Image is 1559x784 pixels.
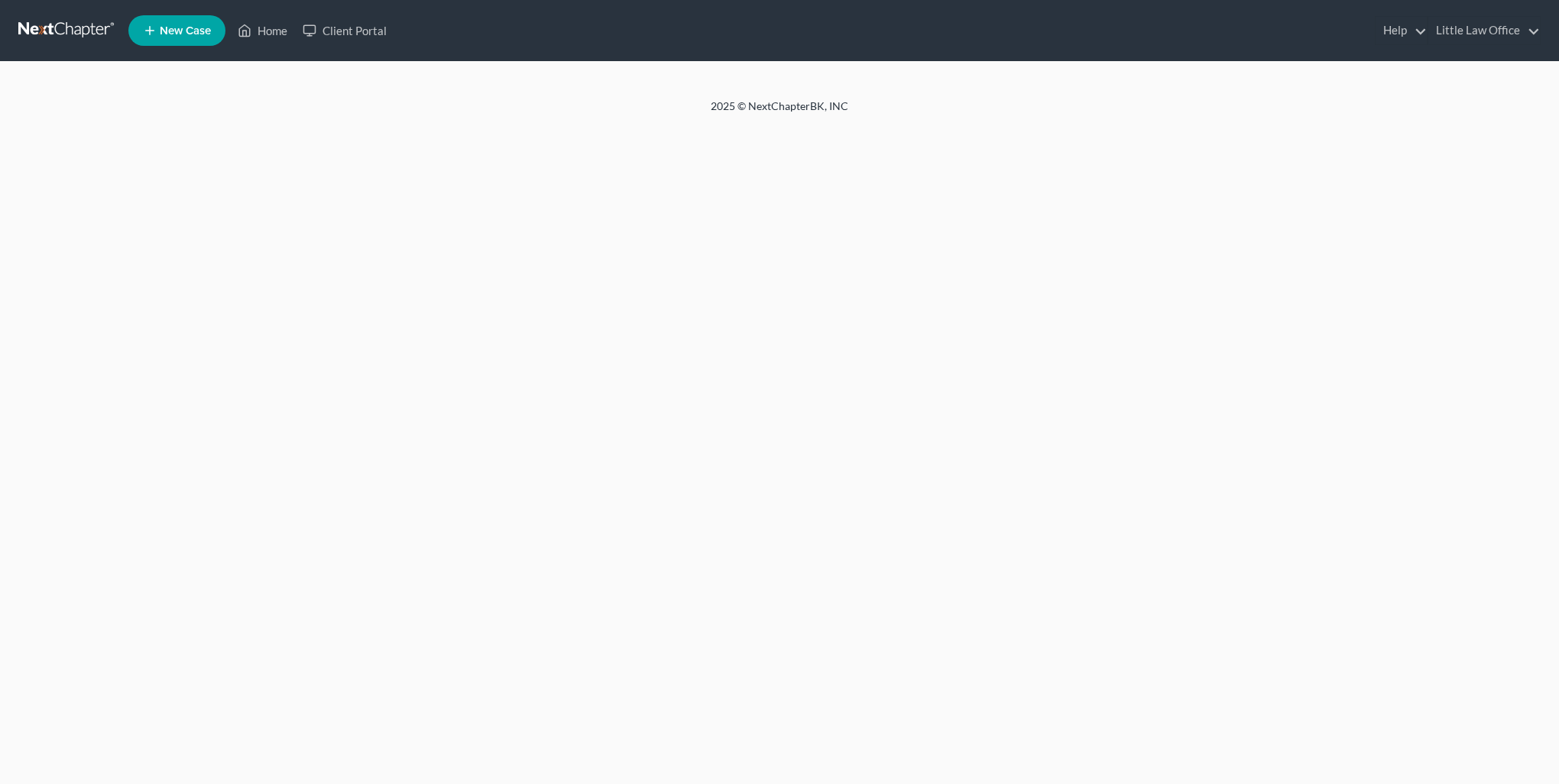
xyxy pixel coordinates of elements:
[1428,17,1540,44] a: Little Law Office
[295,17,394,44] a: Client Portal
[128,15,225,46] new-legal-case-button: New Case
[344,99,1215,126] div: 2025 © NextChapterBK, INC
[1376,17,1427,44] a: Help
[230,17,295,44] a: Home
